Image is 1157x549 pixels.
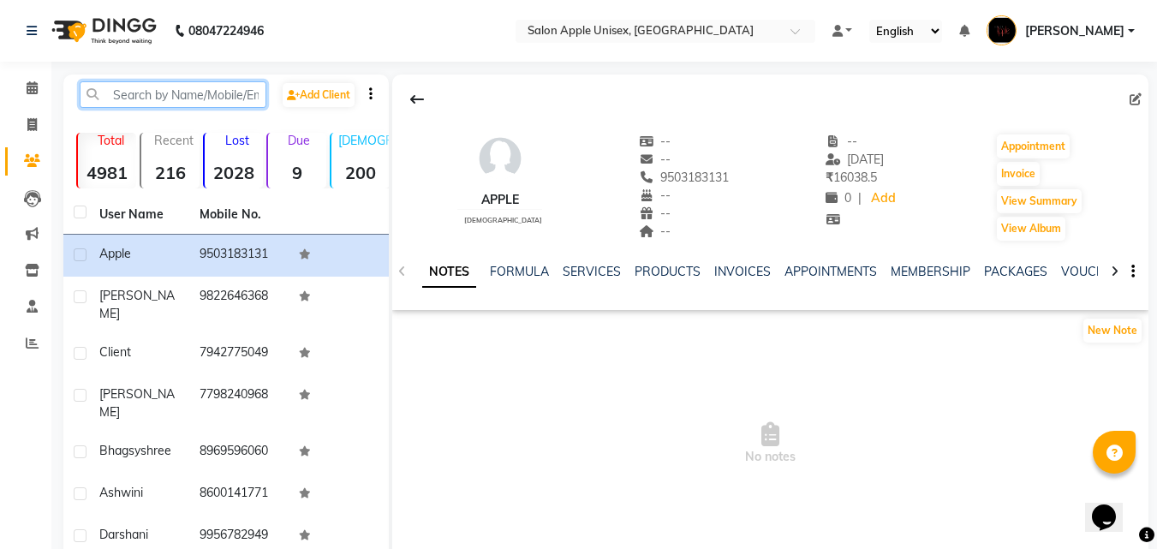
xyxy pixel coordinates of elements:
[714,264,771,279] a: INVOICES
[891,264,970,279] a: MEMBERSHIP
[399,83,435,116] div: Back to Client
[784,264,877,279] a: APPOINTMENTS
[268,162,326,183] strong: 9
[99,246,131,261] span: apple
[868,187,898,211] a: Add
[189,474,289,516] td: 8600141771
[148,133,200,148] p: Recent
[997,134,1070,158] button: Appointment
[189,235,289,277] td: 9503183131
[997,162,1040,186] button: Invoice
[1083,319,1142,343] button: New Note
[826,170,833,185] span: ₹
[80,81,266,108] input: Search by Name/Mobile/Email/Code
[826,152,885,167] span: [DATE]
[205,162,263,183] strong: 2028
[44,7,161,55] img: logo
[639,134,671,149] span: --
[189,277,289,333] td: 9822646368
[635,264,701,279] a: PRODUCTS
[99,527,148,542] span: darshani
[141,162,200,183] strong: 216
[271,133,326,148] p: Due
[422,257,476,288] a: NOTES
[89,195,189,235] th: User Name
[331,162,390,183] strong: 200
[99,288,175,321] span: [PERSON_NAME]
[1061,264,1129,279] a: VOUCHERS
[188,7,264,55] b: 08047224946
[457,191,542,209] div: apple
[826,170,877,185] span: 16038.5
[99,386,175,420] span: [PERSON_NAME]
[987,15,1017,45] img: Kajol
[984,264,1047,279] a: PACKAGES
[563,264,621,279] a: SERVICES
[99,485,143,500] span: Ashwini
[78,162,136,183] strong: 4981
[189,375,289,432] td: 7798240968
[99,344,131,360] span: Client
[212,133,263,148] p: Lost
[1085,480,1140,532] iframe: chat widget
[189,333,289,375] td: 7942775049
[639,170,730,185] span: 9503183131
[338,133,390,148] p: [DEMOGRAPHIC_DATA]
[474,133,526,184] img: avatar
[826,134,858,149] span: --
[464,216,542,224] span: [DEMOGRAPHIC_DATA]
[283,83,355,107] a: Add Client
[639,188,671,203] span: --
[392,358,1148,529] span: No notes
[858,189,862,207] span: |
[826,190,851,206] span: 0
[189,195,289,235] th: Mobile No.
[189,432,289,474] td: 8969596060
[639,224,671,239] span: --
[639,152,671,167] span: --
[99,443,171,458] span: bhagsyshree
[85,133,136,148] p: Total
[997,217,1065,241] button: View Album
[997,189,1082,213] button: View Summary
[1025,22,1124,40] span: [PERSON_NAME]
[490,264,549,279] a: FORMULA
[639,206,671,221] span: --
